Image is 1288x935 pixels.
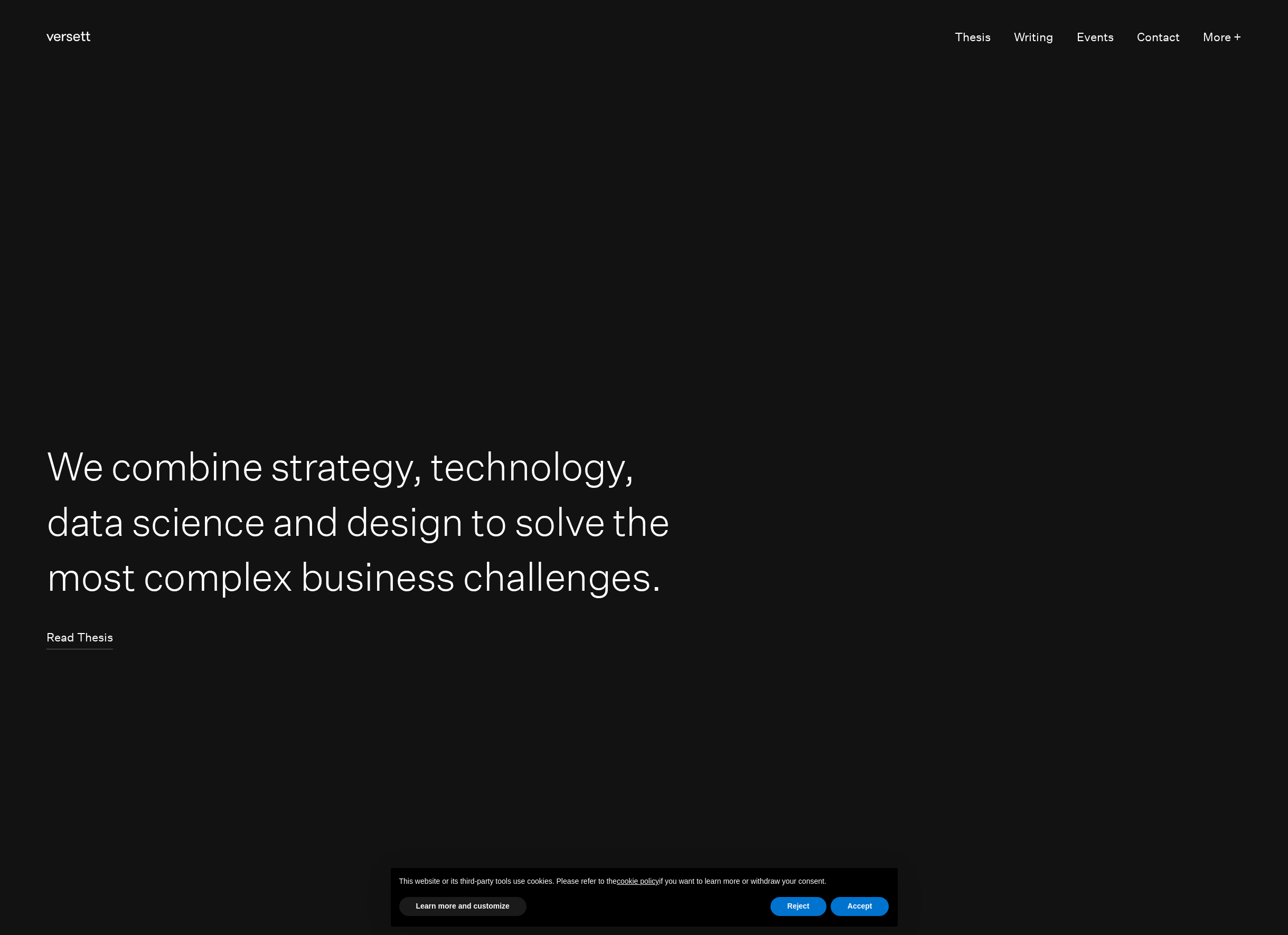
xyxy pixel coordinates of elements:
[46,438,679,604] h1: We combine strategy, technology, data science and design to solve the most complex business chall...
[382,860,906,935] div: Notice
[770,897,826,916] button: Reject
[1077,27,1114,49] a: Events
[399,897,527,916] button: Learn more and customize
[1137,27,1180,49] a: Contact
[391,868,898,895] div: This website or its third-party tools use cookies. Please refer to the if you want to learn more ...
[955,27,991,49] a: Thesis
[617,877,659,885] a: cookie policy
[46,627,113,649] a: Read Thesis
[831,897,889,916] button: Accept
[1014,27,1054,49] a: Writing
[1203,27,1242,49] button: More +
